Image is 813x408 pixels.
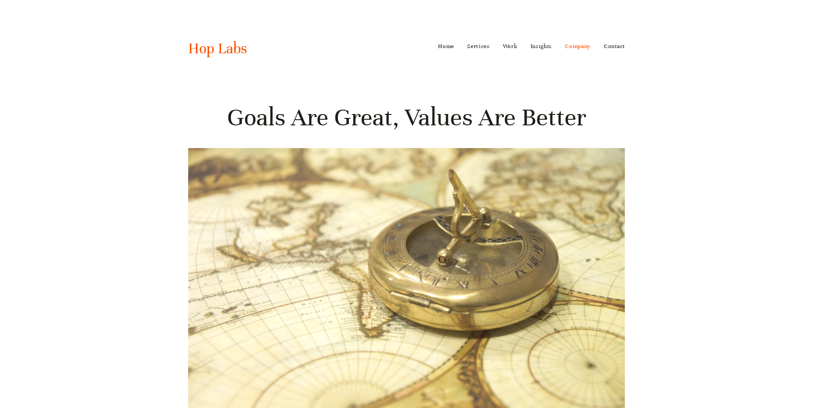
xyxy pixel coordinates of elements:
[604,39,625,53] a: Contact
[565,39,591,53] a: Company
[188,102,625,133] h1: Goals Are Great, Values Are Better
[438,39,454,53] a: Home
[531,39,552,53] a: Insights
[503,39,517,53] a: Work
[467,39,490,53] a: Services
[188,39,247,58] a: Hop Labs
